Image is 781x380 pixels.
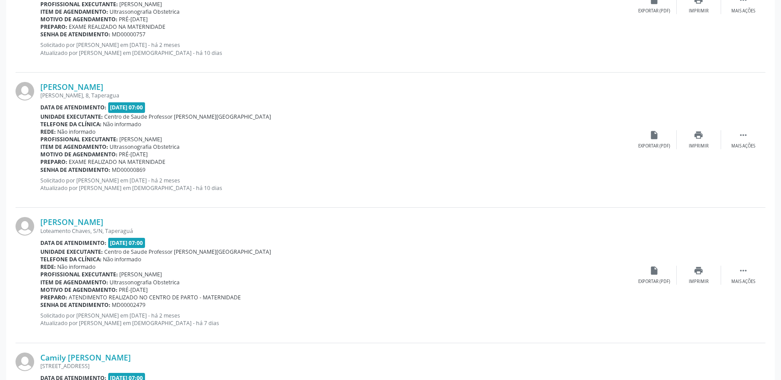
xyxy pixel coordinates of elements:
i:  [738,130,748,140]
div: Mais ações [731,8,755,14]
span: [PERSON_NAME] [120,0,162,8]
b: Preparo: [40,158,67,166]
b: Profissional executante: [40,0,118,8]
b: Profissional executante: [40,271,118,278]
span: EXAME REALIZADO NA MATERNIDADE [69,158,166,166]
i: insert_drive_file [650,266,659,275]
b: Motivo de agendamento: [40,16,118,23]
span: Ultrassonografia Obstetrica [110,279,180,286]
i: print [694,130,704,140]
img: img [16,217,34,236]
b: Preparo: [40,23,67,31]
div: Exportar (PDF) [639,8,671,14]
span: Ultrassonografia Obstetrica [110,143,180,151]
span: Centro de Saude Professor [PERSON_NAME][GEOGRAPHIC_DATA] [105,113,271,120]
b: Rede: [40,128,56,136]
b: Motivo de agendamento: [40,151,118,158]
div: Mais ações [731,143,755,149]
span: Não informado [58,263,96,271]
span: Não informado [58,128,96,136]
img: img [16,82,34,101]
b: Item de agendamento: [40,8,108,16]
div: Exportar (PDF) [639,143,671,149]
div: [PERSON_NAME], 8, Taperagua [40,92,632,99]
p: Solicitado por [PERSON_NAME] em [DATE] - há 2 meses Atualizado por [PERSON_NAME] em [DEMOGRAPHIC_... [40,177,632,192]
b: Rede: [40,263,56,271]
i: print [694,266,704,275]
div: Loteamento Chaves, S/N, Taperaguá [40,227,632,235]
span: [DATE] 07:00 [108,238,145,248]
b: Senha de atendimento: [40,301,110,309]
p: Solicitado por [PERSON_NAME] em [DATE] - há 2 meses Atualizado por [PERSON_NAME] em [DEMOGRAPHIC_... [40,41,632,56]
span: Centro de Saude Professor [PERSON_NAME][GEOGRAPHIC_DATA] [105,248,271,256]
span: PRÉ-[DATE] [119,16,148,23]
b: Motivo de agendamento: [40,286,118,294]
span: Não informado [103,120,141,128]
span: Ultrassonografia Obstetrica [110,8,180,16]
div: Imprimir [689,143,709,149]
span: [DATE] 07:00 [108,102,145,112]
div: Imprimir [689,279,709,285]
b: Unidade executante: [40,113,103,120]
span: PRÉ-[DATE] [119,286,148,294]
b: Profissional executante: [40,136,118,143]
span: MD00002479 [112,301,146,309]
span: EXAME REALIZADO NA MATERNIDADE [69,23,166,31]
b: Preparo: [40,294,67,301]
div: Exportar (PDF) [639,279,671,285]
p: Solicitado por [PERSON_NAME] em [DATE] - há 2 meses Atualizado por [PERSON_NAME] em [DEMOGRAPHIC_... [40,312,632,327]
img: img [16,353,34,371]
b: Unidade executante: [40,248,103,256]
b: Telefone da clínica: [40,256,102,263]
a: Camily [PERSON_NAME] [40,353,131,362]
span: PRÉ-[DATE] [119,151,148,158]
b: Senha de atendimento: [40,166,110,174]
b: Telefone da clínica: [40,120,102,128]
span: [PERSON_NAME] [120,136,162,143]
span: [PERSON_NAME] [120,271,162,278]
i: insert_drive_file [650,130,659,140]
b: Item de agendamento: [40,279,108,286]
b: Item de agendamento: [40,143,108,151]
div: Mais ações [731,279,755,285]
div: [STREET_ADDRESS] [40,362,632,370]
b: Data de atendimento: [40,239,106,247]
span: ATENDIMENTO REALIZADO NO CENTRO DE PARTO - MATERNIDADE [69,294,241,301]
div: Imprimir [689,8,709,14]
i:  [738,266,748,275]
b: Data de atendimento: [40,104,106,111]
span: MD00000757 [112,31,146,38]
a: [PERSON_NAME] [40,217,103,227]
span: MD00000869 [112,166,146,174]
span: Não informado [103,256,141,263]
a: [PERSON_NAME] [40,82,103,92]
b: Senha de atendimento: [40,31,110,38]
